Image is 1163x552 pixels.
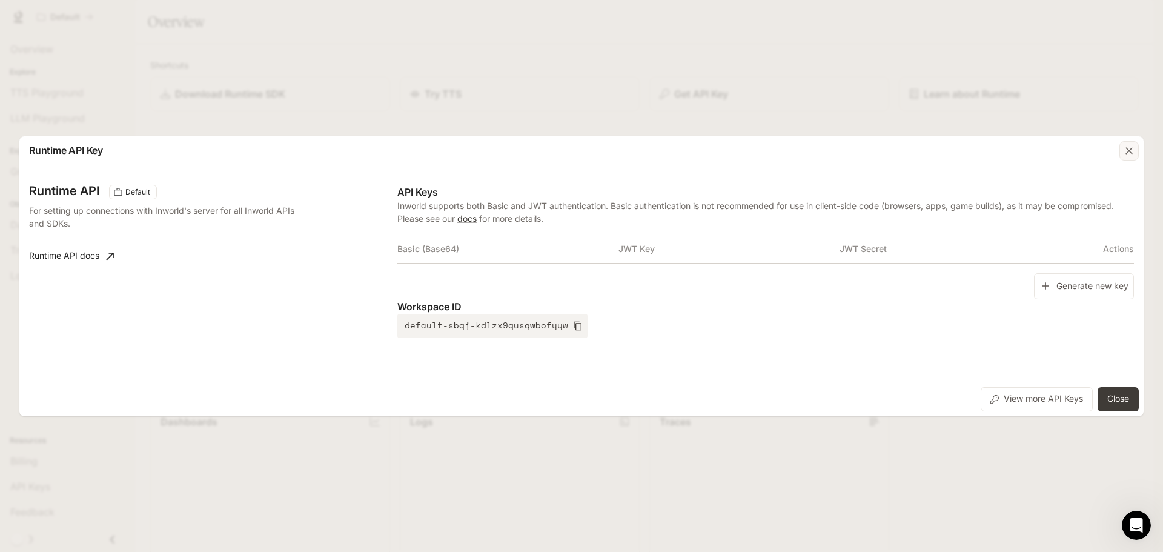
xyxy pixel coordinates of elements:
[397,199,1134,225] p: Inworld supports both Basic and JWT authentication. Basic authentication is not recommended for u...
[109,185,157,199] div: These keys will apply to your current workspace only
[457,213,477,224] a: docs
[1034,273,1134,299] button: Generate new key
[618,234,840,264] th: JWT Key
[1060,234,1134,264] th: Actions
[981,387,1093,411] button: View more API Keys
[29,185,99,197] h3: Runtime API
[397,299,1134,314] p: Workspace ID
[24,244,119,268] a: Runtime API docs
[840,234,1061,264] th: JWT Secret
[121,187,155,198] span: Default
[29,204,298,230] p: For setting up connections with Inworld's server for all Inworld APIs and SDKs.
[1122,511,1151,540] iframe: Intercom live chat
[29,143,103,158] p: Runtime API Key
[397,185,1134,199] p: API Keys
[397,234,618,264] th: Basic (Base64)
[397,314,588,338] button: default-sbqj-kdlzx9qusqwbofyyw
[1098,387,1139,411] button: Close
